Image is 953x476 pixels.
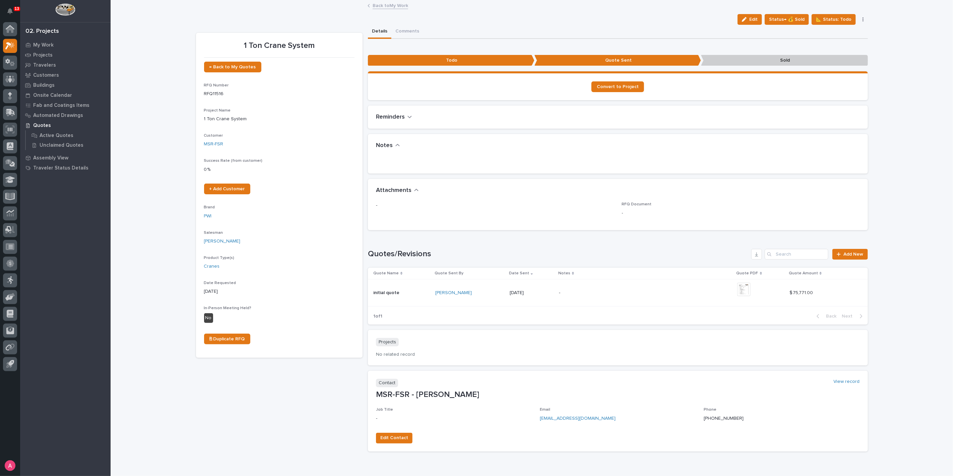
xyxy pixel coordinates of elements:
[376,187,419,194] button: Attachments
[368,279,868,306] tr: initial quoteinitial quote [PERSON_NAME] [DATE]-$ 75,771.00$ 75,771.00
[789,289,814,296] p: $ 75,771.00
[737,270,758,277] p: Quote PDF
[435,270,463,277] p: Quote Sent By
[33,165,88,171] p: Traveler Status Details
[816,15,851,23] span: 📐 Status: Todo
[209,187,245,191] span: + Add Customer
[204,83,229,87] span: RFQ Number
[704,408,716,412] span: Phone
[26,131,111,140] a: Active Quotes
[33,42,54,48] p: My Work
[20,153,111,163] a: Assembly View
[368,308,388,325] p: 1 of 1
[597,84,639,89] span: Convert to Project
[376,390,860,400] p: MSR-FSR - [PERSON_NAME]
[368,55,534,66] p: Todo
[204,205,215,209] span: Brand
[20,120,111,130] a: Quotes
[204,313,213,323] div: No
[8,8,17,19] div: Notifications13
[368,249,749,259] h1: Quotes/Revisions
[622,202,652,206] span: RFQ Document
[376,352,860,357] p: No related record
[209,337,245,341] span: ⎘ Duplicate RFQ
[40,142,83,148] p: Unclaimed Quotes
[204,184,250,194] a: + Add Customer
[204,41,355,51] p: 1 Ton Crane System
[812,14,856,25] button: 📐 Status: Todo
[832,249,868,260] a: Add New
[33,123,51,129] p: Quotes
[376,114,412,121] button: Reminders
[33,113,83,119] p: Automated Drawings
[26,140,111,150] a: Unclaimed Quotes
[204,334,250,344] a: ⎘ Duplicate RFQ
[704,416,744,421] a: [PHONE_NUMBER]
[834,379,860,385] a: View record
[33,72,59,78] p: Customers
[844,252,864,257] span: Add New
[822,313,837,319] span: Back
[380,434,408,442] span: Edit Contact
[20,50,111,60] a: Projects
[204,263,220,270] a: Cranes
[204,231,223,235] span: Salesman
[55,3,75,16] img: Workspace Logo
[204,281,236,285] span: Date Requested
[373,289,401,296] p: initial quote
[376,379,398,387] p: Contact
[376,114,405,121] h2: Reminders
[33,155,68,161] p: Assembly View
[3,459,17,473] button: users-avatar
[765,14,809,25] button: Status→ 💰 Sold
[738,14,762,25] button: Edit
[534,55,701,66] p: Quote Sent
[204,306,252,310] span: In-Person Meeting Held?
[435,290,472,296] a: [PERSON_NAME]
[204,256,235,260] span: Product Type(s)
[204,90,355,97] p: RFQ11516
[376,142,400,149] button: Notes
[20,80,111,90] a: Buildings
[701,55,868,66] p: Sold
[368,25,391,39] button: Details
[376,187,411,194] h2: Attachments
[20,90,111,100] a: Onsite Calendar
[376,338,399,346] p: Projects
[376,433,412,444] button: Edit Contact
[20,110,111,120] a: Automated Drawings
[33,62,56,68] p: Travelers
[204,62,261,72] a: ← Back to My Quotes
[376,142,393,149] h2: Notes
[204,213,212,220] a: PWI
[204,134,223,138] span: Customer
[391,25,423,39] button: Comments
[204,159,263,163] span: Success Rate (from customer)
[204,166,355,173] p: 0 %
[509,270,529,277] p: Date Sent
[3,4,17,18] button: Notifications
[373,270,399,277] p: Quote Name
[376,202,614,209] p: -
[839,313,868,319] button: Next
[789,270,818,277] p: Quote Amount
[40,133,73,139] p: Active Quotes
[20,60,111,70] a: Travelers
[25,28,59,35] div: 02. Projects
[769,15,805,23] span: Status→ 💰 Sold
[540,416,616,421] a: [EMAIL_ADDRESS][DOMAIN_NAME]
[204,109,231,113] span: Project Name
[510,290,554,296] p: [DATE]
[811,313,839,319] button: Back
[20,70,111,80] a: Customers
[373,1,408,9] a: Back toMy Work
[204,141,224,148] a: MSR-FSR
[204,238,241,245] a: [PERSON_NAME]
[204,116,355,123] p: 1 Ton Crane System
[20,163,111,173] a: Traveler Status Details
[591,81,644,92] a: Convert to Project
[376,408,393,412] span: Job Title
[33,52,53,58] p: Projects
[765,249,828,260] input: Search
[204,288,355,295] p: [DATE]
